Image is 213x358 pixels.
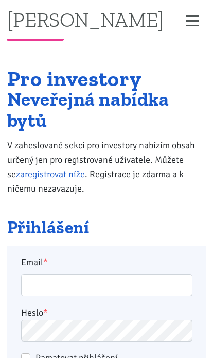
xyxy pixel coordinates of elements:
button: Zobrazit menu [179,12,206,30]
label: Heslo [21,305,48,320]
h1: Pro investory [7,69,206,89]
h2: Neveřejná nabídka bytů [7,89,206,130]
a: zaregistrovat níže [16,168,85,180]
p: V zaheslované sekci pro investory nabízím obsah určený jen pro registrované uživatele. Můžete se ... [7,138,206,196]
h2: Přihlášení [7,219,206,236]
label: Email [14,255,199,269]
a: [PERSON_NAME] [7,9,164,29]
